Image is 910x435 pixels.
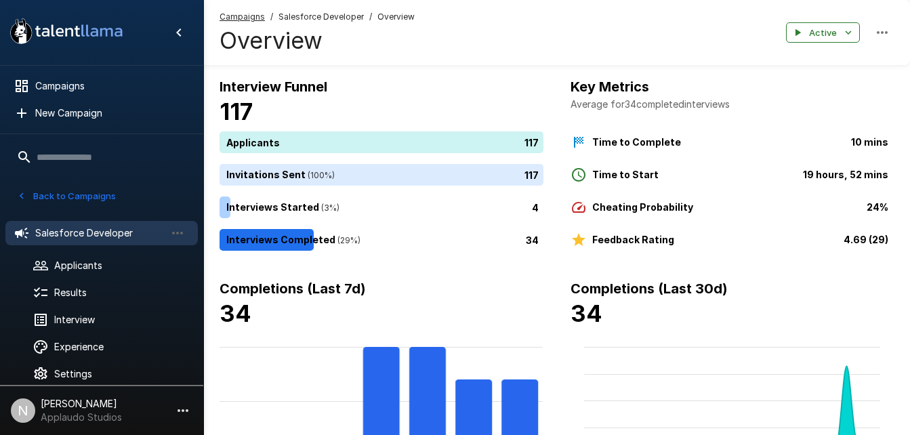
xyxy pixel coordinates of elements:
[524,167,539,182] p: 117
[803,169,888,180] b: 19 hours, 52 mins
[571,79,649,95] b: Key Metrics
[592,169,659,180] b: Time to Start
[526,232,539,247] p: 34
[377,10,415,24] span: Overview
[571,98,894,111] p: Average for 34 completed interviews
[532,200,539,214] p: 4
[220,79,327,95] b: Interview Funnel
[220,26,415,55] h4: Overview
[571,299,602,327] b: 34
[571,281,728,297] b: Completions (Last 30d)
[592,136,681,148] b: Time to Complete
[270,10,273,24] span: /
[369,10,372,24] span: /
[220,281,366,297] b: Completions (Last 7d)
[844,234,888,245] b: 4.69 (29)
[592,201,693,213] b: Cheating Probability
[220,299,251,327] b: 34
[851,136,888,148] b: 10 mins
[786,22,860,43] button: Active
[220,98,253,125] b: 117
[592,234,674,245] b: Feedback Rating
[220,12,265,22] u: Campaigns
[867,201,888,213] b: 24%
[278,10,364,24] span: Salesforce Developer
[524,135,539,149] p: 117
